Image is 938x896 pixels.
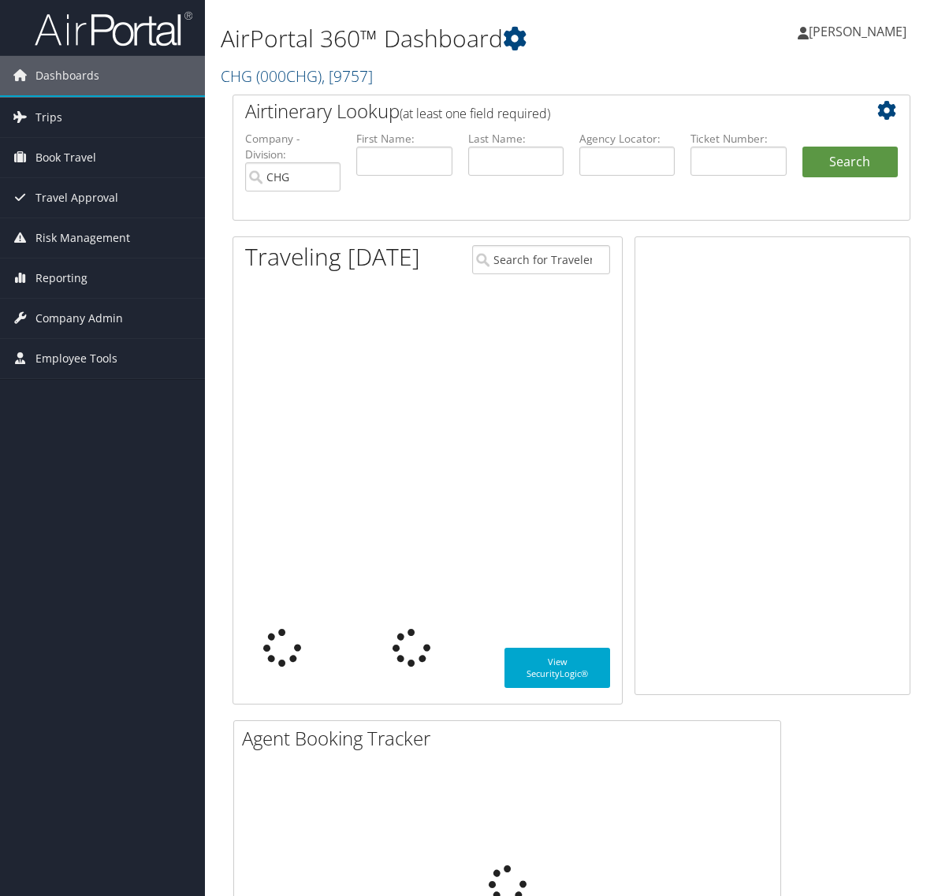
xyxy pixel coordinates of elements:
h2: Airtinerary Lookup [245,98,842,125]
span: [PERSON_NAME] [809,23,906,40]
label: First Name: [356,131,452,147]
span: ( 000CHG ) [256,65,322,87]
label: Company - Division: [245,131,341,163]
span: Trips [35,98,62,137]
label: Agency Locator: [579,131,675,147]
span: (at least one field required) [400,105,550,122]
h2: Agent Booking Tracker [242,725,780,752]
a: CHG [221,65,373,87]
span: Reporting [35,258,87,298]
h1: AirPortal 360™ Dashboard [221,22,688,55]
h1: Traveling [DATE] [245,240,420,273]
label: Last Name: [468,131,564,147]
span: Travel Approval [35,178,118,217]
span: Book Travel [35,138,96,177]
img: airportal-logo.png [35,10,192,47]
span: Company Admin [35,299,123,338]
span: , [ 9757 ] [322,65,373,87]
span: Risk Management [35,218,130,258]
span: Employee Tools [35,339,117,378]
label: Ticket Number: [690,131,786,147]
span: Dashboards [35,56,99,95]
button: Search [802,147,898,178]
a: View SecurityLogic® [504,648,610,688]
a: [PERSON_NAME] [798,8,922,55]
input: Search for Traveler [472,245,611,274]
